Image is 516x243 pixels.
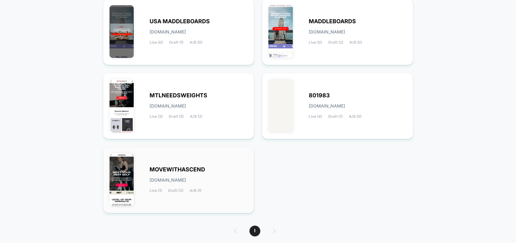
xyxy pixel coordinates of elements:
[150,114,163,119] span: Live (2)
[349,114,361,119] span: A/B (0)
[169,40,184,45] span: Draft (1)
[150,167,205,172] span: MOVEWITHASCEND
[328,40,343,45] span: Draft (2)
[309,93,330,98] span: 801983
[249,226,260,236] span: 1
[328,114,343,119] span: Draft (1)
[268,5,293,58] img: MADDLEBOARDS
[110,79,134,132] img: MTLNEEDSWEIGHTS
[309,40,322,45] span: Live (0)
[150,178,186,182] span: [DOMAIN_NAME]
[150,93,208,98] span: MTLNEEDSWEIGHTS
[150,19,210,24] span: USA MADDLEBOARDS
[309,104,345,108] span: [DOMAIN_NAME]
[168,188,184,193] span: Draft (3)
[190,40,203,45] span: A/B (0)
[169,114,184,119] span: Draft (5)
[268,79,293,132] img: 801983
[309,114,322,119] span: Live (4)
[190,114,203,119] span: A/B (2)
[190,188,202,193] span: A/B (1)
[150,30,186,34] span: [DOMAIN_NAME]
[349,40,362,45] span: A/B (0)
[110,5,134,58] img: USA_MADDLEBOARDS
[150,188,162,193] span: Live (1)
[110,153,134,206] img: MOVEWITHASCEND
[309,19,356,24] span: MADDLEBOARDS
[150,40,163,45] span: Live (0)
[309,30,345,34] span: [DOMAIN_NAME]
[150,104,186,108] span: [DOMAIN_NAME]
